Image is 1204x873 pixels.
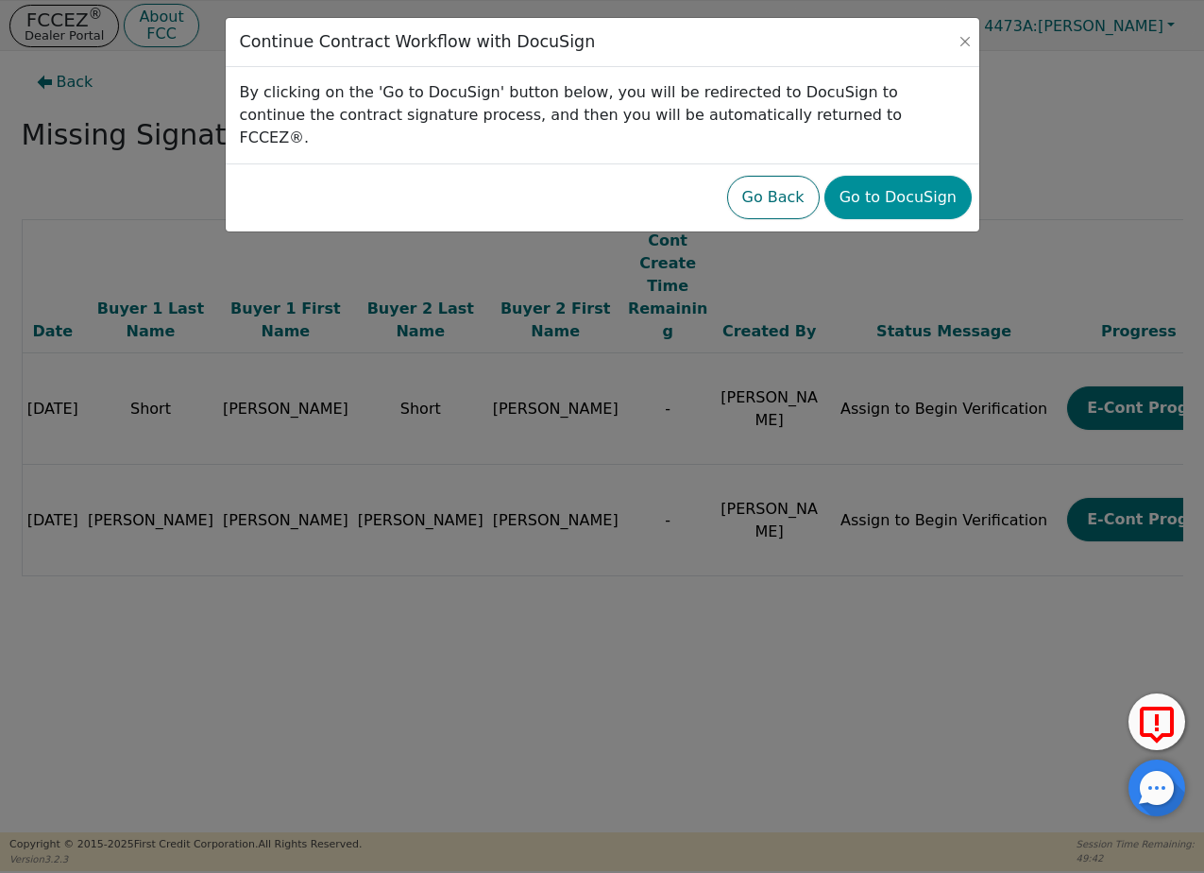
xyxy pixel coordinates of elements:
[240,32,596,52] h3: Continue Contract Workflow with DocuSign
[824,176,972,219] button: Go to DocuSign
[240,81,965,149] p: By clicking on the 'Go to DocuSign' button below, you will be redirected to DocuSign to continue ...
[727,176,820,219] button: Go Back
[1128,693,1185,750] button: Report Error to FCC
[956,32,975,51] button: Close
